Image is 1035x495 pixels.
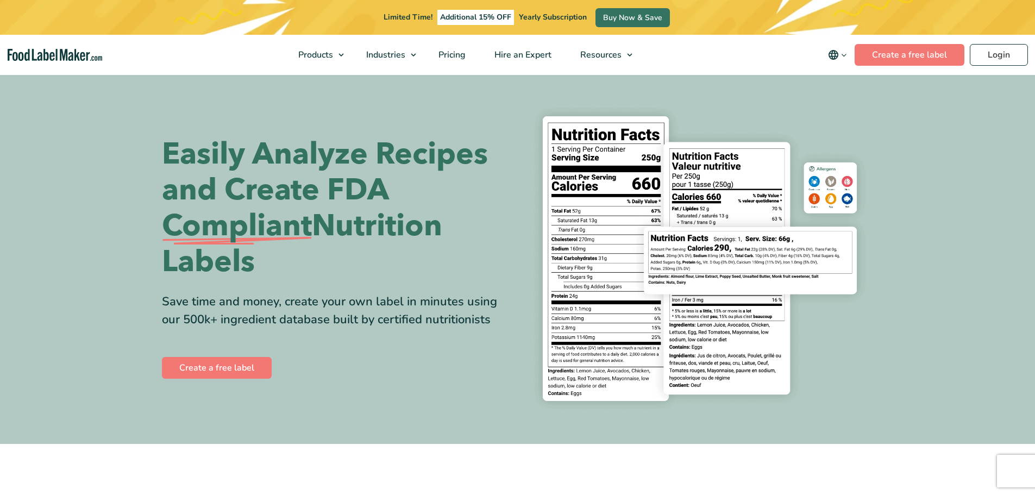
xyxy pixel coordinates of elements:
span: Hire an Expert [491,49,553,61]
span: Limited Time! [384,12,432,22]
a: Industries [352,35,422,75]
span: Yearly Subscription [519,12,587,22]
a: Products [284,35,349,75]
a: Login [970,44,1028,66]
a: Buy Now & Save [595,8,670,27]
span: Resources [577,49,623,61]
span: Additional 15% OFF [437,10,514,25]
a: Hire an Expert [480,35,563,75]
span: Pricing [435,49,467,61]
a: Pricing [424,35,478,75]
span: Products [295,49,334,61]
span: Compliant [162,208,312,244]
h1: Easily Analyze Recipes and Create FDA Nutrition Labels [162,136,510,280]
div: Save time and money, create your own label in minutes using our 500k+ ingredient database built b... [162,293,510,329]
a: Resources [566,35,638,75]
a: Create a free label [855,44,964,66]
span: Industries [363,49,406,61]
a: Create a free label [162,357,272,379]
